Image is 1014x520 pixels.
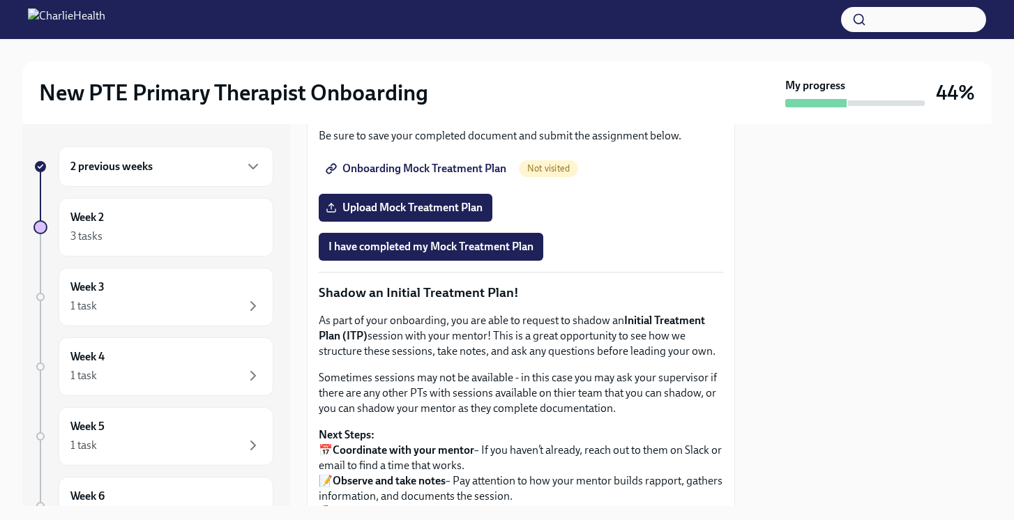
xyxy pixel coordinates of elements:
[328,240,534,254] span: I have completed my Mock Treatment Plan
[39,79,428,107] h2: New PTE Primary Therapist Onboarding
[319,284,723,302] p: Shadow an Initial Treatment Plan!
[70,438,97,453] div: 1 task
[519,163,578,174] span: Not visited
[319,155,516,183] a: Onboarding Mock Treatment Plan
[328,201,483,215] span: Upload Mock Treatment Plan
[328,162,506,176] span: Onboarding Mock Treatment Plan
[59,146,273,187] div: 2 previous weeks
[33,268,273,326] a: Week 31 task
[333,505,404,518] strong: Ask questions!
[33,337,273,396] a: Week 41 task
[785,78,845,93] strong: My progress
[936,80,975,105] h3: 44%
[70,298,97,314] div: 1 task
[319,233,543,261] button: I have completed my Mock Treatment Plan
[70,349,105,365] h6: Week 4
[70,419,105,434] h6: Week 5
[319,314,705,342] strong: Initial Treatment Plan (ITP)
[319,194,492,222] label: Upload Mock Treatment Plan
[319,128,723,144] p: Be sure to save your completed document and submit the assignment below.
[70,489,105,504] h6: Week 6
[70,280,105,295] h6: Week 3
[33,198,273,257] a: Week 23 tasks
[319,428,374,441] strong: Next Steps:
[33,407,273,466] a: Week 51 task
[70,368,97,383] div: 1 task
[70,229,103,244] div: 3 tasks
[28,8,105,31] img: CharlieHealth
[319,370,723,416] p: Sometimes sessions may not be available - in this case you may ask your supervisor if there are a...
[70,159,153,174] h6: 2 previous weeks
[333,443,474,457] strong: Coordinate with your mentor
[70,210,104,225] h6: Week 2
[333,474,446,487] strong: Observe and take notes
[319,313,723,359] p: As part of your onboarding, you are able to request to shadow an session with your mentor! This i...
